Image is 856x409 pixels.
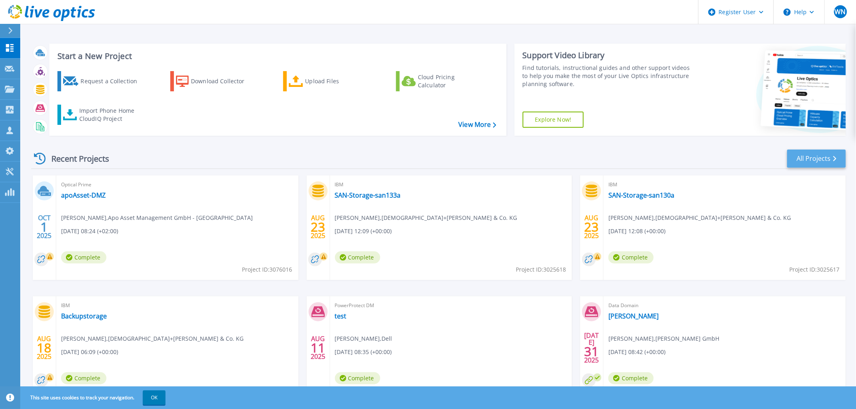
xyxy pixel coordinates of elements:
[310,212,326,242] div: AUG 2025
[57,52,496,61] h3: Start a New Project
[523,50,693,61] div: Support Video Library
[608,372,654,384] span: Complete
[61,191,106,199] a: apoAsset-DMZ
[61,312,107,320] a: Backupstorage
[790,265,840,274] span: Project ID: 3025617
[335,348,392,356] span: [DATE] 08:35 (+00:00)
[40,223,48,230] span: 1
[22,390,165,405] span: This site uses cookies to track your navigation.
[36,333,52,363] div: AUG 2025
[31,149,120,169] div: Recent Projects
[310,333,326,363] div: AUG 2025
[608,251,654,264] span: Complete
[608,334,719,343] span: [PERSON_NAME] , [PERSON_NAME] GmbH
[61,213,253,222] span: [PERSON_NAME] , Apo Asset Management GmbH - [GEOGRAPHIC_DATA]
[242,265,292,274] span: Project ID: 3076016
[143,390,165,405] button: OK
[37,344,51,351] span: 18
[311,223,325,230] span: 23
[61,334,244,343] span: [PERSON_NAME] , [DEMOGRAPHIC_DATA]+[PERSON_NAME] & Co. KG
[61,348,118,356] span: [DATE] 06:09 (+00:00)
[335,180,568,189] span: IBM
[335,251,380,264] span: Complete
[61,372,106,384] span: Complete
[61,227,118,236] span: [DATE] 08:24 (+02:00)
[335,334,392,343] span: [PERSON_NAME] , Dell
[523,112,584,128] a: Explore Now!
[305,73,370,89] div: Upload Files
[585,348,599,355] span: 31
[61,180,294,189] span: Optical Prime
[335,227,392,236] span: [DATE] 12:09 (+00:00)
[283,71,373,91] a: Upload Files
[36,212,52,242] div: OCT 2025
[584,333,600,363] div: [DATE] 2025
[608,213,791,222] span: [PERSON_NAME] , [DEMOGRAPHIC_DATA]+[PERSON_NAME] & Co. KG
[608,180,841,189] span: IBM
[61,251,106,264] span: Complete
[608,191,674,199] a: SAN-Storage-san130a
[608,312,659,320] a: [PERSON_NAME]
[608,227,665,236] span: [DATE] 12:08 (+00:00)
[608,301,841,310] span: Data Domain
[787,150,846,168] a: All Projects
[585,223,599,230] span: 23
[335,372,380,384] span: Complete
[170,71,261,91] a: Download Collector
[81,73,145,89] div: Request a Collection
[79,107,142,123] div: Import Phone Home CloudIQ Project
[57,71,148,91] a: Request a Collection
[335,213,517,222] span: [PERSON_NAME] , [DEMOGRAPHIC_DATA]+[PERSON_NAME] & Co. KG
[61,301,294,310] span: IBM
[516,265,566,274] span: Project ID: 3025618
[396,71,486,91] a: Cloud Pricing Calculator
[523,64,693,88] div: Find tutorials, instructional guides and other support videos to help you make the most of your L...
[311,344,325,351] span: 11
[418,73,483,89] div: Cloud Pricing Calculator
[458,121,496,129] a: View More
[191,73,256,89] div: Download Collector
[335,301,568,310] span: PowerProtect DM
[835,8,846,15] span: WN
[335,312,347,320] a: test
[335,191,401,199] a: SAN-Storage-san133a
[584,212,600,242] div: AUG 2025
[608,348,665,356] span: [DATE] 08:42 (+00:00)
